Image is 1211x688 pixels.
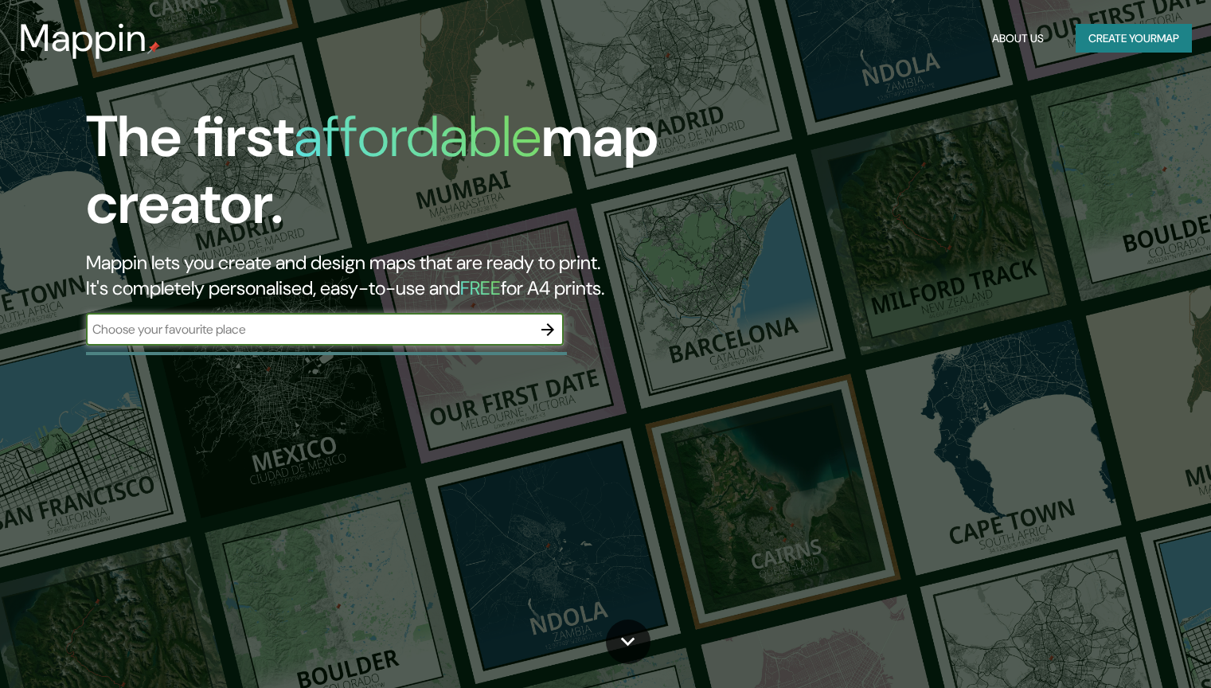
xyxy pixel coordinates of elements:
[86,104,692,250] h1: The first map creator.
[19,16,147,61] h3: Mappin
[460,276,501,300] h5: FREE
[294,100,541,174] h1: affordable
[1076,24,1192,53] button: Create yourmap
[147,41,160,54] img: mappin-pin
[986,24,1050,53] button: About Us
[86,250,692,301] h2: Mappin lets you create and design maps that are ready to print. It's completely personalised, eas...
[86,320,532,338] input: Choose your favourite place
